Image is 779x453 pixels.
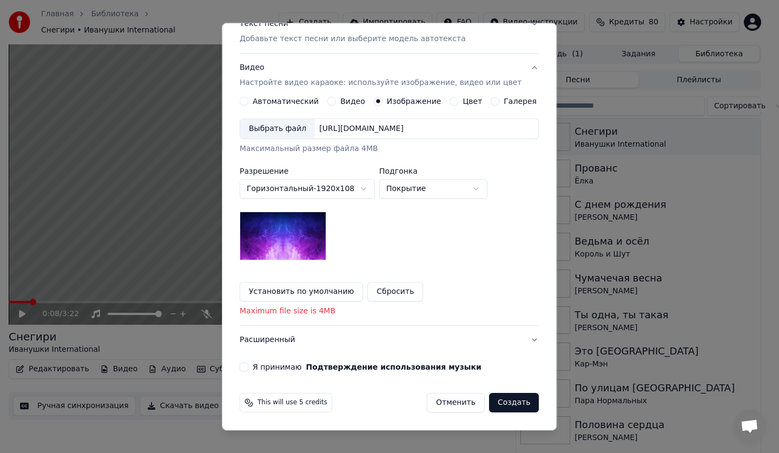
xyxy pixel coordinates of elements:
[240,120,315,139] div: Выбрать файл
[240,54,539,97] button: ВидеоНастройте видео караоке: используйте изображение, видео или цвет
[379,168,487,175] label: Подгонка
[240,19,288,30] div: Текст песни
[504,98,537,106] label: Галерея
[240,78,521,89] p: Настройте видео караоке: используйте изображение, видео или цвет
[253,364,481,371] label: Я принимаю
[240,283,363,302] button: Установить по умолчанию
[315,124,408,135] div: [URL][DOMAIN_NAME]
[240,326,539,354] button: Расширенный
[240,168,375,175] label: Разрешение
[387,98,441,106] label: Изображение
[240,306,539,317] p: Maximum file size is 4MB
[240,34,466,45] p: Добавьте текст песни или выберите модель автотекста
[240,63,521,89] div: Видео
[240,144,539,155] div: Максимальный размер файла 4MB
[427,393,485,413] button: Отменить
[368,283,424,302] button: Сбросить
[258,399,327,408] span: This will use 5 credits
[240,10,539,54] button: Текст песниДобавьте текст песни или выберите модель автотекста
[340,98,365,106] label: Видео
[253,98,319,106] label: Автоматический
[463,98,483,106] label: Цвет
[489,393,539,413] button: Создать
[306,364,481,371] button: Я принимаю
[240,97,539,326] div: ВидеоНастройте видео караоке: используйте изображение, видео или цвет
